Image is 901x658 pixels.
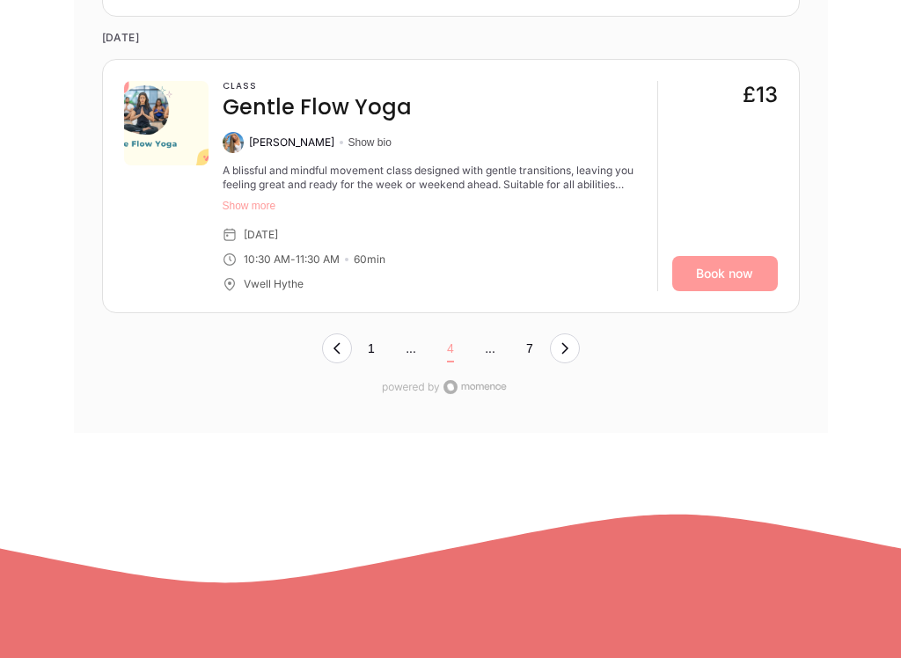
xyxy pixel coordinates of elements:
[223,164,643,193] div: A blissful and mindful movement class designed with gentle transitions, leaving you feeling great...
[743,82,778,110] div: £13
[249,136,334,150] div: [PERSON_NAME]
[223,82,412,92] h3: Class
[392,335,431,363] button: ...
[348,136,392,150] button: Show bio
[223,200,643,214] button: Show more
[102,18,800,60] time: [DATE]
[322,334,352,364] button: Previous Page, Page 3
[471,335,510,363] button: ...
[672,257,778,292] a: Book now
[354,253,385,267] div: 60 min
[550,334,580,364] button: Next Page, Page 3
[510,335,550,363] button: Page 5 of 8
[124,82,209,166] img: 61e4154f-1df3-4cf4-9c57-15847db83959.png
[102,328,800,370] nav: Pagination navigation
[431,335,471,370] button: Page 4 of 8
[352,335,392,363] button: Page 1 of 8
[290,253,296,267] div: -
[244,229,278,243] div: [DATE]
[223,133,244,154] img: Alexandra Poppy
[244,278,304,292] div: Vwell Hythe
[244,253,290,267] div: 10:30 AM
[223,94,412,122] h4: Gentle Flow Yoga
[296,253,340,267] div: 11:30 AM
